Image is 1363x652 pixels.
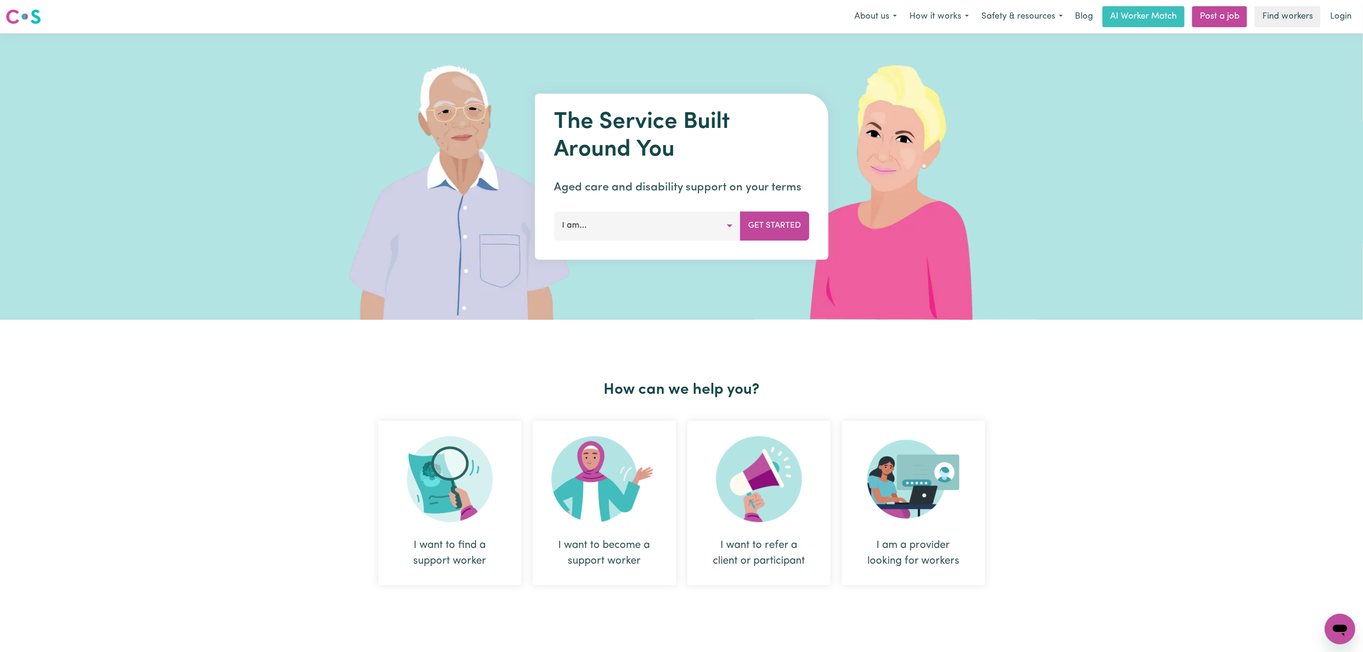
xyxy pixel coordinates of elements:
[710,537,808,569] div: I want to refer a client or participant
[556,537,653,569] div: I want to become a support worker
[975,7,1069,27] button: Safety & resources
[1325,614,1355,644] iframe: Button to launch messaging window, conversation in progress
[1192,6,1247,27] a: Post a job
[401,537,499,569] div: I want to find a support worker
[867,436,960,522] img: Provider
[378,421,521,585] div: I want to find a support worker
[865,537,962,569] div: I am a provider looking for workers
[1255,6,1321,27] a: Find workers
[1069,6,1099,27] a: Blog
[554,109,809,164] h1: The Service Built Around You
[373,381,991,399] h2: How can we help you?
[533,421,676,585] div: I want to become a support worker
[848,7,903,27] button: About us
[1324,6,1357,27] a: Login
[842,421,985,585] div: I am a provider looking for workers
[687,421,831,585] div: I want to refer a client or participant
[6,6,41,28] a: Careseekers logo
[554,211,740,240] button: I am...
[554,179,809,196] p: Aged care and disability support on your terms
[551,436,657,522] img: Become Worker
[740,211,809,240] button: Get Started
[407,436,493,522] img: Search
[6,8,41,25] img: Careseekers logo
[716,436,802,522] img: Refer
[1103,6,1185,27] a: AI Worker Match
[903,7,975,27] button: How it works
